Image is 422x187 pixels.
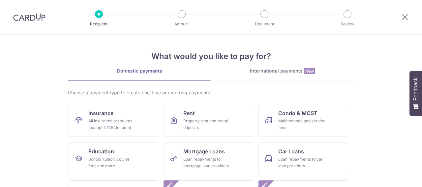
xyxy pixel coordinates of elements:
a: Car LoansLoan repayments to car loan providers [258,142,348,175]
a: Condo & MCSTMaintenance and service fees [258,104,348,137]
span: Education [88,147,114,155]
div: All insurance premiums (except NTUC Income) [88,118,136,131]
div: Property rent and rental deposits [183,118,231,131]
div: Domestic payments [68,68,211,74]
span: Condo & MCST [278,109,317,117]
a: EducationSchool, tuition, course fees and more [69,142,158,175]
h4: What would you like to pay for? [68,50,354,62]
div: Maintenance and service fees [278,118,326,131]
span: Mortgage Loans [183,147,225,155]
p: Review [323,21,372,27]
span: New [304,68,315,74]
span: Rent [183,109,195,117]
span: Car Loans [278,147,304,155]
iframe: Opens a widget where you can find more information [380,167,415,184]
div: Loan repayments to car loan providers [278,156,326,169]
span: Insurance [88,109,113,117]
button: Feedback - Show survey [409,71,422,116]
a: InsuranceAll insurance premiums (except NTUC Income) [69,104,158,137]
div: Choose a payment type to create one-time or recurring payments. [68,89,354,96]
div: Loan repayments to mortgage loan providers [183,156,231,169]
p: Amount [157,21,206,27]
p: Recipient [75,21,123,27]
a: Mortgage LoansLoan repayments to mortgage loan providers [164,142,253,175]
span: Feedback [413,78,419,101]
a: RentProperty rent and rental deposits [164,104,253,137]
p: Document [240,21,289,27]
div: International payments [211,68,354,75]
img: CardUp [13,13,45,21]
div: School, tuition, course fees and more [88,156,136,169]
